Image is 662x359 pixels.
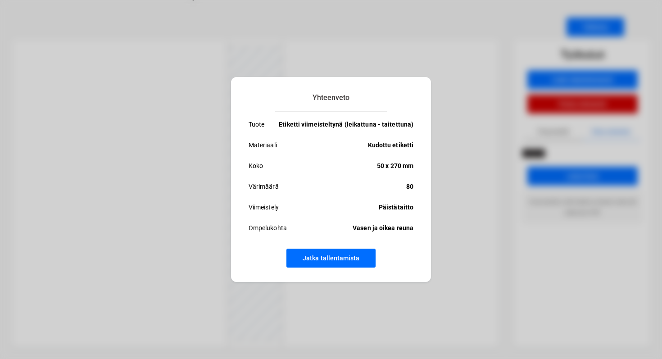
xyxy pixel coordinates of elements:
[353,223,413,233] p: Vasen ja oikea reuna
[275,91,387,112] h3: Yhteenveto
[249,181,279,192] p: Värimäärä
[406,181,413,192] p: 80
[249,119,265,130] p: Tuote
[368,140,414,150] p: Kudottu etiketti
[279,119,413,130] p: Etiketti viimeisteltynä (leikattuna - taitettuna)
[249,160,263,171] p: Koko
[249,223,287,233] p: Ompelukohta
[379,202,413,213] p: Päistätaitto
[249,202,279,213] p: Viimeistely
[286,249,376,268] button: Jatka tallentamista
[249,140,277,150] p: Materiaali
[377,160,413,171] p: 50 x 270 mm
